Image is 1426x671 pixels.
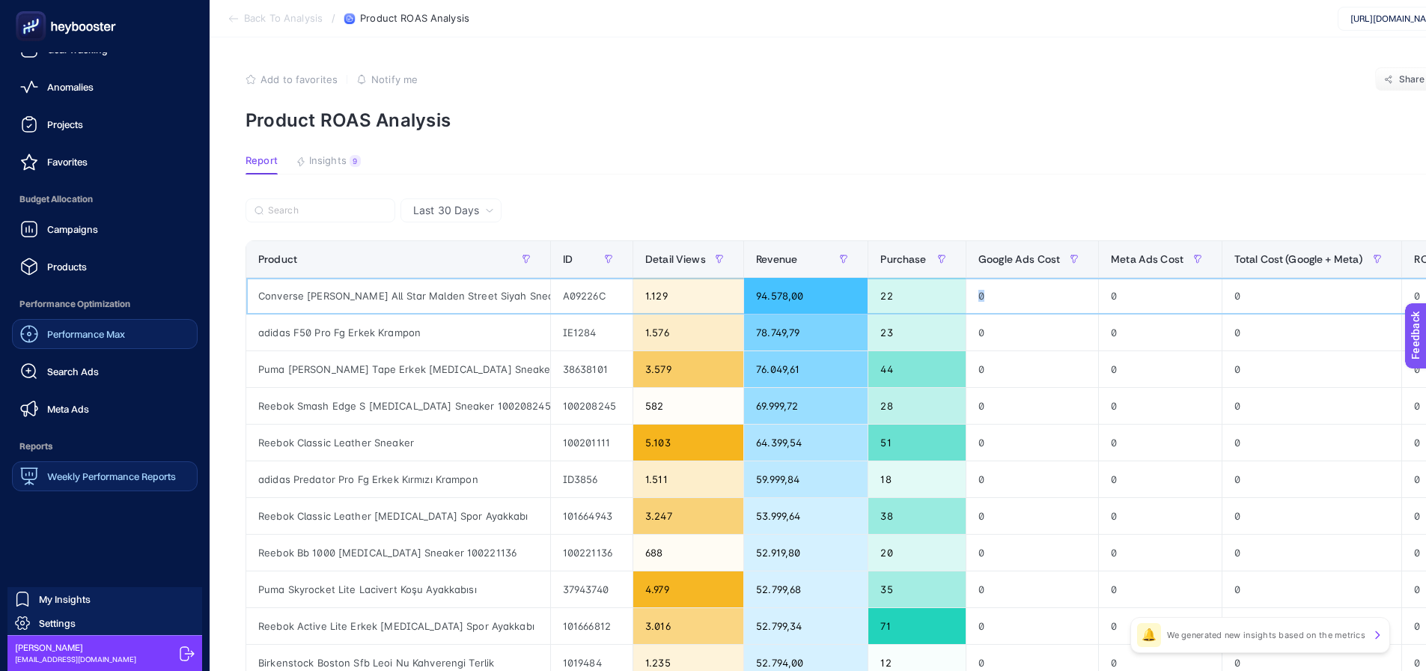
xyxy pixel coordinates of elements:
[868,425,966,461] div: 51
[47,118,83,130] span: Projects
[246,73,338,85] button: Add to favorites
[966,571,1098,607] div: 0
[744,278,868,314] div: 94.578,00
[1099,388,1222,424] div: 0
[12,289,198,319] span: Performance Optimization
[633,315,743,350] div: 1.576
[332,12,335,24] span: /
[371,73,418,85] span: Notify me
[551,315,633,350] div: IE1284
[744,388,868,424] div: 69.999,72
[1222,571,1402,607] div: 0
[868,351,966,387] div: 44
[360,13,469,25] span: Product ROAS Analysis
[246,498,550,534] div: Reebok Classic Leather [MEDICAL_DATA] Spor Ayakkabı
[1099,608,1222,644] div: 0
[258,253,297,265] span: Product
[966,388,1098,424] div: 0
[268,205,386,216] input: Search
[1222,351,1402,387] div: 0
[645,253,706,265] span: Detail Views
[633,388,743,424] div: 582
[246,278,550,314] div: Converse [PERSON_NAME] All Star Malden Street Siyah Sneaker A09226C
[744,571,868,607] div: 52.799,68
[309,155,347,167] span: Insights
[1222,388,1402,424] div: 0
[246,351,550,387] div: Puma [PERSON_NAME] Tape Erkek [MEDICAL_DATA] Sneaker
[551,608,633,644] div: 101666812
[744,498,868,534] div: 53.999,64
[966,535,1098,571] div: 0
[413,203,479,218] span: Last 30 Days
[246,315,550,350] div: adidas F50 Pro Fg Erkek Krampon
[744,608,868,644] div: 52.799,34
[633,425,743,461] div: 5.103
[868,535,966,571] div: 20
[744,461,868,497] div: 59.999,84
[246,608,550,644] div: Reebok Active Lite Erkek [MEDICAL_DATA] Spor Ayakkabı
[47,261,87,273] span: Products
[7,611,202,635] a: Settings
[12,72,198,102] a: Anomalies
[39,593,91,605] span: My Insights
[551,425,633,461] div: 100201111
[633,535,743,571] div: 688
[744,351,868,387] div: 76.049,61
[12,147,198,177] a: Favorites
[551,571,633,607] div: 37943740
[1234,253,1363,265] span: Total Cost (Google + Meta)
[1099,461,1222,497] div: 0
[1099,498,1222,534] div: 0
[1099,535,1222,571] div: 0
[39,617,76,629] span: Settings
[356,73,418,85] button: Notify me
[1222,278,1402,314] div: 0
[47,81,94,93] span: Anomalies
[868,388,966,424] div: 28
[12,394,198,424] a: Meta Ads
[633,351,743,387] div: 3.579
[1099,425,1222,461] div: 0
[47,223,98,235] span: Campaigns
[47,365,99,377] span: Search Ads
[551,498,633,534] div: 101664943
[966,498,1098,534] div: 0
[551,351,633,387] div: 38638101
[12,184,198,214] span: Budget Allocation
[633,498,743,534] div: 3.247
[966,351,1098,387] div: 0
[350,155,361,167] div: 9
[1222,498,1402,534] div: 0
[868,571,966,607] div: 35
[1222,425,1402,461] div: 0
[966,425,1098,461] div: 0
[744,315,868,350] div: 78.749,79
[1099,315,1222,350] div: 0
[1222,608,1402,644] div: 0
[1399,73,1425,85] span: Share
[7,587,202,611] a: My Insights
[260,73,338,85] span: Add to favorites
[563,253,573,265] span: ID
[9,4,57,16] span: Feedback
[1222,315,1402,350] div: 0
[246,388,550,424] div: Reebok Smash Edge S [MEDICAL_DATA] Sneaker 100208245
[15,654,136,665] span: [EMAIL_ADDRESS][DOMAIN_NAME]
[1099,351,1222,387] div: 0
[47,156,88,168] span: Favorites
[633,571,743,607] div: 4.979
[633,278,743,314] div: 1.129
[47,328,125,340] span: Performance Max
[244,13,323,25] span: Back To Analysis
[966,315,1098,350] div: 0
[966,278,1098,314] div: 0
[868,608,966,644] div: 71
[12,214,198,244] a: Campaigns
[15,642,136,654] span: [PERSON_NAME]
[744,425,868,461] div: 64.399,54
[756,253,797,265] span: Revenue
[633,608,743,644] div: 3.016
[246,155,278,167] span: Report
[633,461,743,497] div: 1.511
[551,278,633,314] div: A09226C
